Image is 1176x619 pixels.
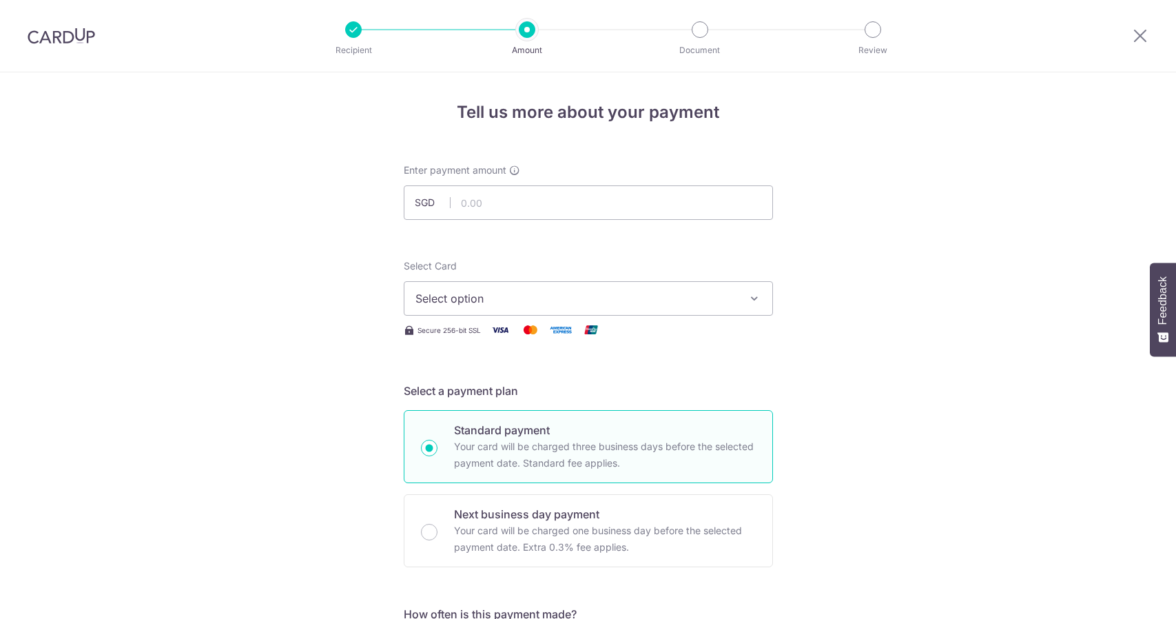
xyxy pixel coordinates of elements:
[454,438,756,471] p: Your card will be charged three business days before the selected payment date. Standard fee appl...
[415,196,451,210] span: SGD
[28,28,95,44] img: CardUp
[1150,263,1176,356] button: Feedback - Show survey
[404,100,773,125] h4: Tell us more about your payment
[454,506,756,522] p: Next business day payment
[547,321,575,338] img: American Express
[302,43,404,57] p: Recipient
[404,163,506,177] span: Enter payment amount
[454,522,756,556] p: Your card will be charged one business day before the selected payment date. Extra 0.3% fee applies.
[517,321,544,338] img: Mastercard
[415,290,736,307] span: Select option
[486,321,514,338] img: Visa
[454,422,756,438] p: Standard payment
[649,43,751,57] p: Document
[822,43,924,57] p: Review
[476,43,578,57] p: Amount
[577,321,605,338] img: Union Pay
[404,260,457,272] span: translation missing: en.payables.payment_networks.credit_card.summary.labels.select_card
[404,281,773,316] button: Select option
[404,383,773,399] h5: Select a payment plan
[404,185,773,220] input: 0.00
[417,325,481,336] span: Secure 256-bit SSL
[1157,276,1169,325] span: Feedback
